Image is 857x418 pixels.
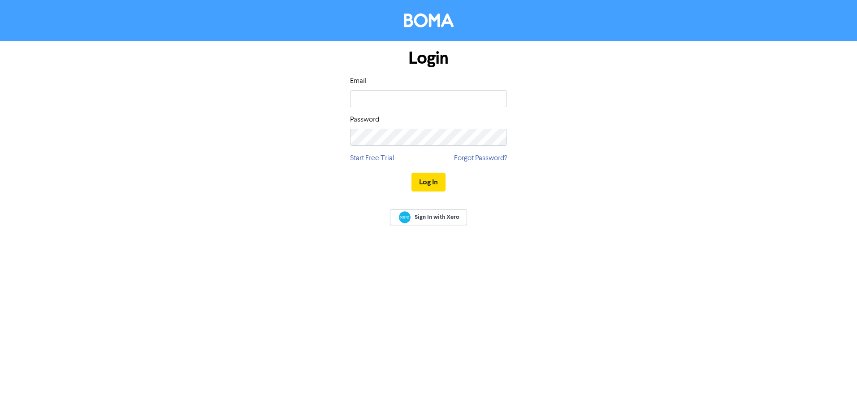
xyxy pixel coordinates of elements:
[350,114,379,125] label: Password
[399,211,411,223] img: Xero logo
[390,209,467,225] a: Sign In with Xero
[454,153,507,164] a: Forgot Password?
[411,173,446,192] button: Log In
[415,213,459,221] span: Sign In with Xero
[350,76,367,87] label: Email
[350,48,507,69] h1: Login
[350,153,394,164] a: Start Free Trial
[404,13,454,27] img: BOMA Logo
